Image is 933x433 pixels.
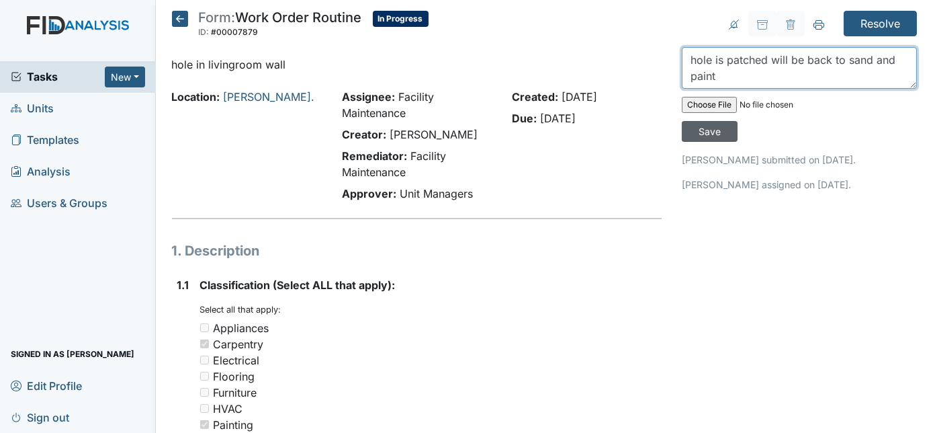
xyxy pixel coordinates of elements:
input: Flooring [200,372,209,381]
input: Electrical [200,356,209,364]
input: Resolve [844,11,917,36]
input: Painting [200,420,209,429]
input: HVAC [200,404,209,413]
strong: Approver: [342,187,396,200]
span: [DATE] [540,112,576,125]
div: Carpentry [214,336,264,352]
span: Edit Profile [11,375,82,396]
div: Furniture [214,385,257,401]
input: Carpentry [200,340,209,348]
span: [DATE] [562,90,597,104]
span: ID: [199,27,210,37]
span: Unit Managers [400,187,473,200]
small: Select all that apply: [200,305,281,315]
a: [PERSON_NAME]. [224,90,315,104]
div: Appliances [214,320,269,336]
div: HVAC [214,401,243,417]
a: Tasks [11,69,105,85]
span: Signed in as [PERSON_NAME] [11,344,134,364]
p: [PERSON_NAME] assigned on [DATE]. [682,178,917,192]
span: Classification (Select ALL that apply): [200,278,396,292]
div: Work Order Routine [199,11,362,40]
input: Save [682,121,738,142]
div: Electrical [214,352,260,368]
span: Templates [11,130,79,151]
h1: 1. Description [172,241,662,261]
div: Painting [214,417,254,433]
button: New [105,67,145,87]
strong: Remediator: [342,149,407,163]
input: Appliances [200,323,209,332]
span: [PERSON_NAME] [390,128,478,141]
input: Furniture [200,388,209,397]
span: Users & Groups [11,193,107,214]
strong: Creator: [342,128,386,141]
span: Analysis [11,161,71,182]
span: In Progress [373,11,429,27]
label: 1.1 [177,277,189,293]
span: #00007879 [212,27,259,37]
strong: Assignee: [342,90,395,104]
span: Form: [199,9,236,26]
span: Sign out [11,407,69,428]
strong: Created: [512,90,558,104]
strong: Location: [172,90,220,104]
div: Flooring [214,368,255,385]
p: [PERSON_NAME] submitted on [DATE]. [682,153,917,167]
strong: Due: [512,112,537,125]
span: Units [11,98,54,119]
p: hole in livingroom wall [172,56,662,73]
